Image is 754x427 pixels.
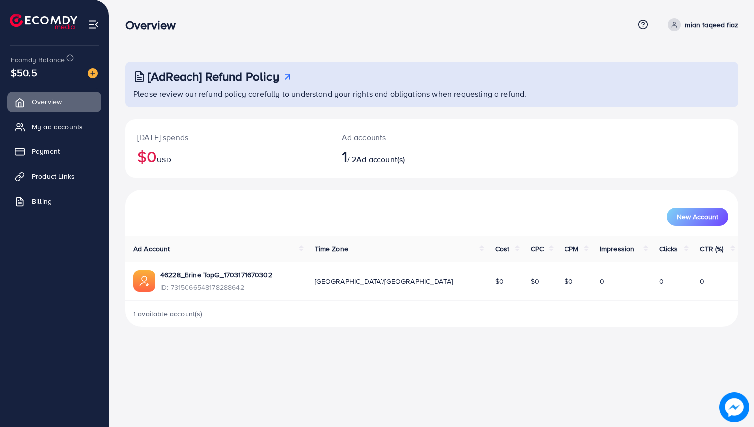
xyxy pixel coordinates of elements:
[137,131,318,143] p: [DATE] spends
[88,19,99,30] img: menu
[32,97,62,107] span: Overview
[32,146,60,156] span: Payment
[157,155,171,165] span: USD
[11,55,65,65] span: Ecomdy Balance
[315,276,453,286] span: [GEOGRAPHIC_DATA]/[GEOGRAPHIC_DATA]
[160,283,272,292] span: ID: 7315066548178288642
[32,122,83,132] span: My ad accounts
[495,276,504,286] span: $0
[315,244,348,254] span: Time Zone
[7,191,101,211] a: Billing
[531,244,544,254] span: CPC
[148,69,279,84] h3: [AdReach] Refund Policy
[600,244,635,254] span: Impression
[700,276,704,286] span: 0
[342,147,471,166] h2: / 2
[7,92,101,112] a: Overview
[664,18,738,31] a: mian faqeed fiaz
[356,154,405,165] span: Ad account(s)
[565,276,573,286] span: $0
[7,142,101,161] a: Payment
[133,270,155,292] img: ic-ads-acc.e4c84228.svg
[88,68,98,78] img: image
[659,276,664,286] span: 0
[685,19,738,31] p: mian faqeed fiaz
[133,309,203,319] span: 1 available account(s)
[342,145,347,168] span: 1
[133,88,732,100] p: Please review our refund policy carefully to understand your rights and obligations when requesti...
[125,18,184,32] h3: Overview
[531,276,539,286] span: $0
[7,117,101,137] a: My ad accounts
[7,166,101,186] a: Product Links
[600,276,604,286] span: 0
[700,244,723,254] span: CTR (%)
[32,196,52,206] span: Billing
[160,270,272,280] a: 46228_Brine TopG_1703171670302
[137,147,318,166] h2: $0
[667,208,728,226] button: New Account
[659,244,678,254] span: Clicks
[11,65,37,80] span: $50.5
[133,244,170,254] span: Ad Account
[10,14,77,29] img: logo
[565,244,578,254] span: CPM
[677,213,718,220] span: New Account
[495,244,510,254] span: Cost
[342,131,471,143] p: Ad accounts
[32,171,75,181] span: Product Links
[719,392,749,422] img: image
